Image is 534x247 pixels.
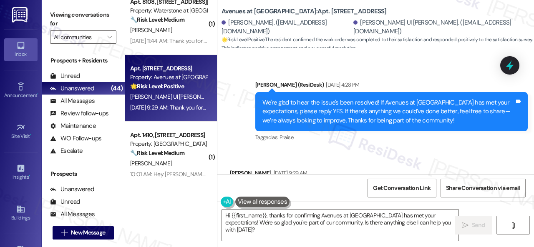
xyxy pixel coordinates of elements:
[222,35,534,53] span: : The resident confirmed the work order was completed to their satisfaction and responded positiv...
[50,134,101,143] div: WO Follow-ups
[130,64,207,73] div: Apt. [STREET_ADDRESS]
[130,73,207,82] div: Property: Avenues at [GEOGRAPHIC_DATA]
[54,30,103,44] input: All communities
[42,56,125,65] div: Prospects + Residents
[4,120,38,143] a: Site Visit •
[472,221,485,230] span: Send
[50,147,83,155] div: Escalate
[130,16,184,23] strong: 🔧 Risk Level: Medium
[50,197,80,206] div: Unread
[130,6,207,15] div: Property: Waterstone at [GEOGRAPHIC_DATA]
[29,173,30,179] span: •
[71,228,105,237] span: New Message
[222,36,264,43] strong: 🌟 Risk Level: Positive
[50,109,108,118] div: Review follow-ups
[109,82,125,95] div: (44)
[50,185,94,194] div: Unanswered
[130,26,172,34] span: [PERSON_NAME]
[446,184,520,192] span: Share Conversation via email
[255,80,528,92] div: [PERSON_NAME] (ResiDesk)
[50,97,95,105] div: All Messages
[510,222,516,229] i: 
[50,84,94,93] div: Unanswered
[130,93,223,100] span: [PERSON_NAME] Ul [PERSON_NAME]
[4,38,38,61] a: Inbox
[12,7,29,22] img: ResiDesk Logo
[50,210,95,219] div: All Messages
[262,98,514,125] div: We're glad to hear the issue's been resolved! If Avenues at [GEOGRAPHIC_DATA] has met your expect...
[455,216,492,235] button: Send
[272,169,307,177] div: [DATE] 9:29 AM
[130,149,184,157] strong: 🔧 Risk Level: Medium
[130,82,184,90] strong: 🌟 Risk Level: Positive
[61,230,68,236] i: 
[462,222,469,229] i: 
[280,134,293,141] span: Praise
[222,210,458,241] textarea: Hi {{first_name}}, thanks for confirming Avenues at [GEOGRAPHIC_DATA] has met your expectations! ...
[130,160,172,167] span: [PERSON_NAME]
[50,8,116,30] label: Viewing conversations for
[255,131,528,143] div: Tagged as:
[373,184,431,192] span: Get Conversation Link
[441,179,526,197] button: Share Conversation via email
[222,7,387,16] b: Avenues at [GEOGRAPHIC_DATA]: Apt. [STREET_ADDRESS]
[222,18,351,36] div: [PERSON_NAME]. ([EMAIL_ADDRESS][DOMAIN_NAME])
[353,18,528,36] div: [PERSON_NAME] Ul [PERSON_NAME]. ([EMAIL_ADDRESS][DOMAIN_NAME])
[50,122,96,130] div: Maintenance
[107,34,112,40] i: 
[50,72,80,80] div: Unread
[368,179,436,197] button: Get Conversation Link
[37,91,38,97] span: •
[4,202,38,225] a: Buildings
[230,169,307,180] div: [PERSON_NAME]
[30,132,31,138] span: •
[42,170,125,178] div: Prospects
[324,80,359,89] div: [DATE] 4:28 PM
[4,161,38,184] a: Insights •
[130,170,484,178] div: 10:01 AM: Hey [PERSON_NAME], we appreciate your text! We'll be back at 11AM to help you out. If t...
[130,131,207,140] div: Apt. 1410, [STREET_ADDRESS]
[53,226,114,240] button: New Message
[130,140,207,148] div: Property: [GEOGRAPHIC_DATA]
